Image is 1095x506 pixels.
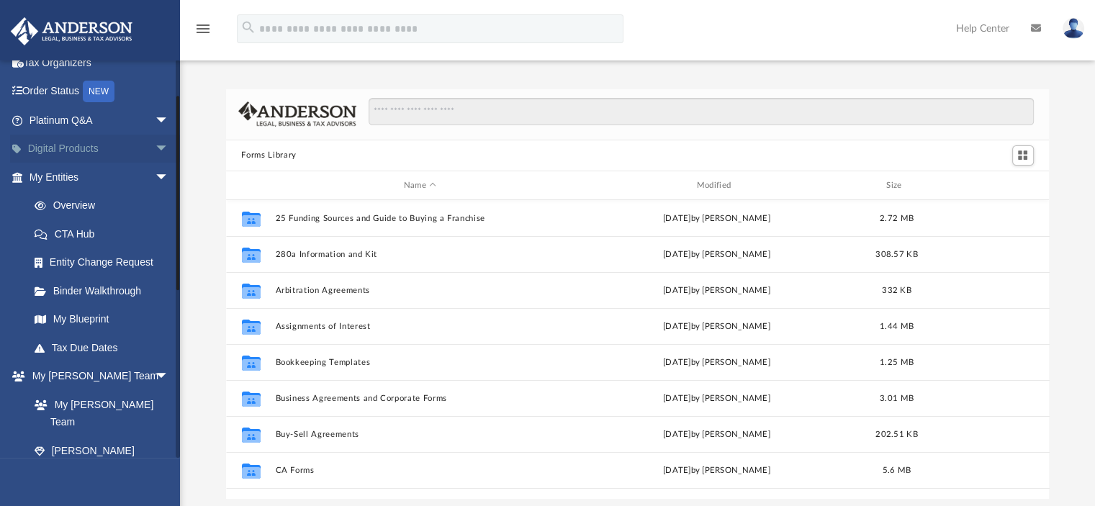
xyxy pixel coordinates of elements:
[880,322,914,330] span: 1.44 MB
[274,179,564,192] div: Name
[155,106,184,135] span: arrow_drop_down
[572,464,862,477] div: [DATE] by [PERSON_NAME]
[369,98,1033,125] input: Search files and folders
[880,394,914,402] span: 3.01 MB
[194,20,212,37] i: menu
[20,191,191,220] a: Overview
[6,17,137,45] img: Anderson Advisors Platinum Portal
[275,430,565,439] button: Buy-Sell Agreements
[10,163,191,191] a: My Entitiesarrow_drop_down
[275,250,565,259] button: 280a Information and Kit
[275,466,565,475] button: CA Forms
[20,276,191,305] a: Binder Walkthrough
[875,430,917,438] span: 202.51 KB
[880,214,914,222] span: 2.72 MB
[932,179,1032,192] div: id
[882,286,911,294] span: 332 KB
[572,320,862,333] div: [DATE] by [PERSON_NAME]
[226,200,1050,498] div: grid
[155,163,184,192] span: arrow_drop_down
[20,390,176,436] a: My [PERSON_NAME] Team
[572,212,862,225] div: [DATE] by [PERSON_NAME]
[155,362,184,392] span: arrow_drop_down
[882,466,911,474] span: 5.6 MB
[1012,145,1034,166] button: Switch to Grid View
[572,248,862,261] div: [DATE] by [PERSON_NAME]
[275,322,565,331] button: Assignments of Interest
[10,135,191,163] a: Digital Productsarrow_drop_down
[275,394,565,403] button: Business Agreements and Corporate Forms
[10,362,184,391] a: My [PERSON_NAME] Teamarrow_drop_down
[875,250,917,258] span: 308.57 KB
[571,179,861,192] div: Modified
[20,436,184,482] a: [PERSON_NAME] System
[194,27,212,37] a: menu
[275,358,565,367] button: Bookkeeping Templates
[880,358,914,366] span: 1.25 MB
[20,248,191,277] a: Entity Change Request
[20,305,184,334] a: My Blueprint
[1063,18,1084,39] img: User Pic
[572,392,862,405] div: [DATE] by [PERSON_NAME]
[232,179,268,192] div: id
[240,19,256,35] i: search
[10,48,191,77] a: Tax Organizers
[20,333,191,362] a: Tax Due Dates
[83,81,114,102] div: NEW
[155,135,184,164] span: arrow_drop_down
[572,356,862,369] div: [DATE] by [PERSON_NAME]
[868,179,925,192] div: Size
[20,220,191,248] a: CTA Hub
[572,428,862,441] div: [DATE] by [PERSON_NAME]
[572,284,862,297] div: [DATE] by [PERSON_NAME]
[10,106,191,135] a: Platinum Q&Aarrow_drop_down
[10,77,191,107] a: Order StatusNEW
[241,149,296,162] button: Forms Library
[275,286,565,295] button: Arbitration Agreements
[275,214,565,223] button: 25 Funding Sources and Guide to Buying a Franchise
